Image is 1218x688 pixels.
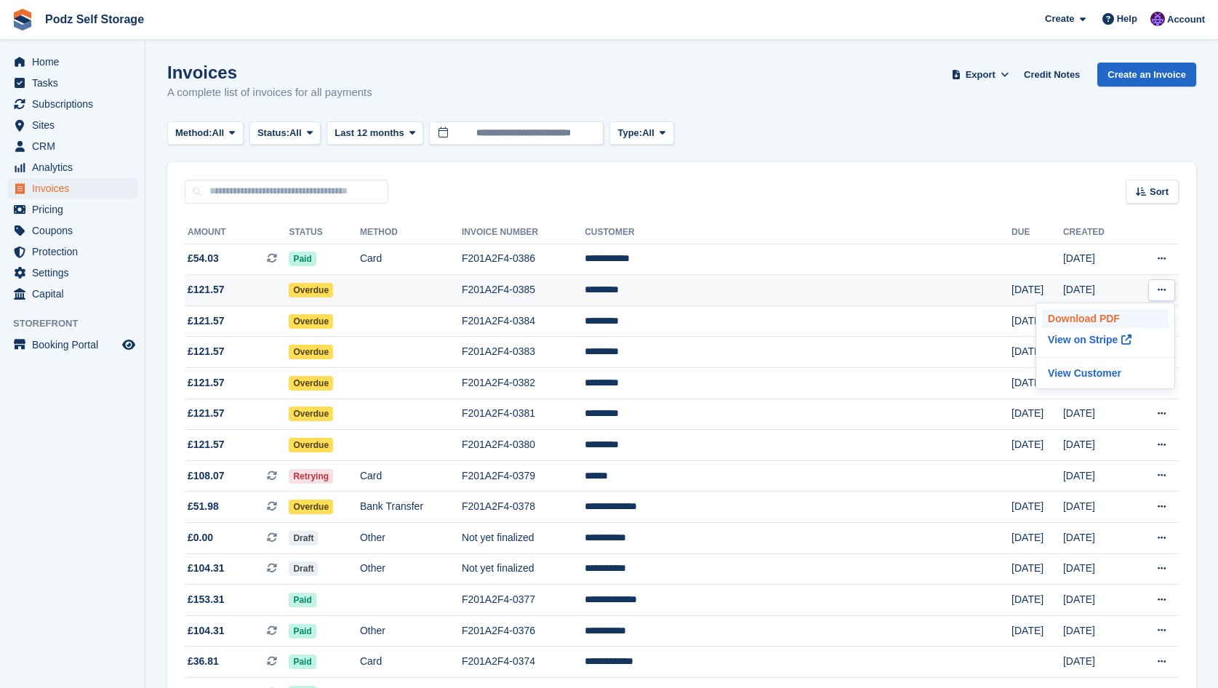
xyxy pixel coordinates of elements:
td: [DATE] [1011,368,1063,399]
a: menu [7,263,137,283]
a: View Customer [1042,364,1169,383]
th: Status [289,221,359,244]
td: [DATE] [1011,553,1063,585]
td: [DATE] [1011,492,1063,523]
span: Overdue [289,500,333,514]
span: Retrying [289,469,333,484]
td: [DATE] [1063,399,1130,430]
th: Customer [585,221,1011,244]
td: F201A2F4-0379 [462,460,585,492]
span: £121.57 [188,375,225,391]
th: Invoice Number [462,221,585,244]
a: Credit Notes [1018,63,1086,87]
td: [DATE] [1011,523,1063,554]
td: [DATE] [1063,275,1130,306]
td: F201A2F4-0382 [462,368,585,399]
td: Card [360,647,462,678]
a: View on Stripe [1042,328,1169,351]
span: Invoices [32,178,119,199]
th: Amount [185,221,289,244]
a: menu [7,199,137,220]
span: Method: [175,126,212,140]
a: Create an Invoice [1097,63,1196,87]
a: menu [7,220,137,241]
td: F201A2F4-0385 [462,275,585,306]
th: Due [1011,221,1063,244]
td: [DATE] [1063,615,1130,647]
span: £54.03 [188,251,219,266]
span: Last 12 months [334,126,404,140]
span: Analytics [32,157,119,177]
span: Overdue [289,438,333,452]
td: [DATE] [1011,275,1063,306]
span: Draft [289,561,318,576]
td: Not yet finalized [462,523,585,554]
th: Created [1063,221,1130,244]
span: Sites [32,115,119,135]
td: [DATE] [1063,585,1130,616]
button: Last 12 months [326,121,423,145]
span: Subscriptions [32,94,119,114]
span: All [289,126,302,140]
td: [DATE] [1063,492,1130,523]
span: Paid [289,593,316,607]
td: F201A2F4-0383 [462,337,585,368]
span: Help [1117,12,1137,26]
td: [DATE] [1011,337,1063,368]
td: [DATE] [1063,553,1130,585]
td: Bank Transfer [360,492,462,523]
span: Overdue [289,407,333,421]
img: Jawed Chowdhary [1150,12,1165,26]
span: Type: [617,126,642,140]
td: [DATE] [1011,399,1063,430]
span: £36.81 [188,654,219,669]
span: £121.57 [188,437,225,452]
span: Sort [1150,185,1169,199]
span: Protection [32,241,119,262]
span: Export [966,68,995,82]
td: F201A2F4-0376 [462,615,585,647]
span: Paid [289,655,316,669]
td: Other [360,553,462,585]
td: [DATE] [1011,585,1063,616]
td: F201A2F4-0386 [462,244,585,275]
td: [DATE] [1063,460,1130,492]
a: menu [7,115,137,135]
td: [DATE] [1011,305,1063,337]
span: Pricing [32,199,119,220]
span: All [212,126,225,140]
button: Method: All [167,121,244,145]
span: Overdue [289,283,333,297]
span: £0.00 [188,530,213,545]
span: £121.57 [188,406,225,421]
td: F201A2F4-0380 [462,430,585,461]
p: A complete list of invoices for all payments [167,84,372,101]
span: Tasks [32,73,119,93]
span: Account [1167,12,1205,27]
a: Podz Self Storage [39,7,150,31]
h1: Invoices [167,63,372,82]
a: menu [7,94,137,114]
td: [DATE] [1063,244,1130,275]
span: £121.57 [188,282,225,297]
a: Download PDF [1042,309,1169,328]
button: Status: All [249,121,321,145]
span: Paid [289,252,316,266]
span: £108.07 [188,468,225,484]
span: Overdue [289,345,333,359]
td: Not yet finalized [462,553,585,585]
td: F201A2F4-0378 [462,492,585,523]
td: F201A2F4-0374 [462,647,585,678]
a: menu [7,52,137,72]
td: [DATE] [1011,615,1063,647]
th: Method [360,221,462,244]
span: £51.98 [188,499,219,514]
span: £121.57 [188,344,225,359]
td: [DATE] [1063,523,1130,554]
span: All [642,126,654,140]
span: Overdue [289,376,333,391]
span: £104.31 [188,623,225,639]
span: Paid [289,624,316,639]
